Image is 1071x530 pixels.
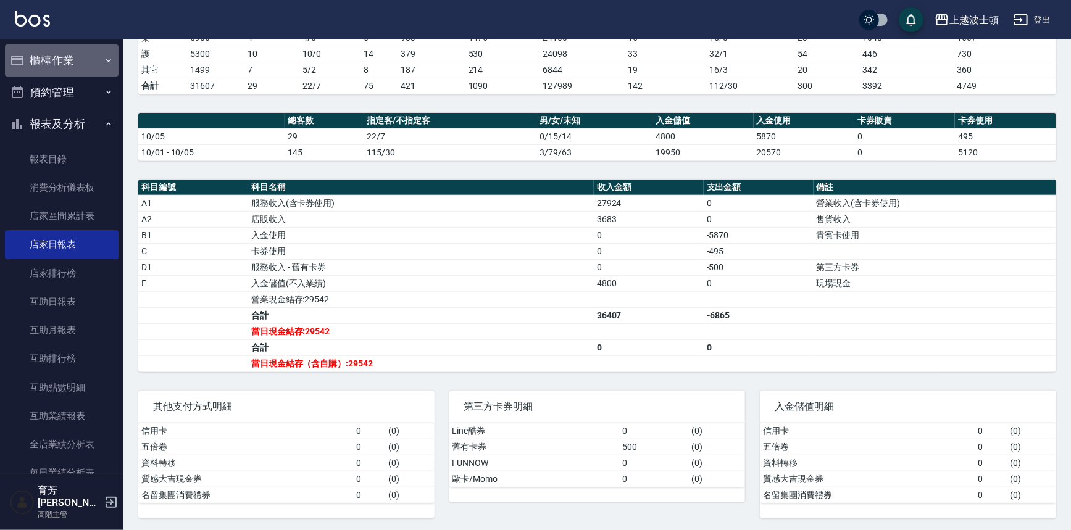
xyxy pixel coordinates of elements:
[248,211,594,227] td: 店販收入
[754,113,854,129] th: 入金使用
[540,78,625,94] td: 127989
[620,471,689,487] td: 0
[5,344,119,373] a: 互助排行榜
[1007,455,1056,471] td: ( 0 )
[5,288,119,316] a: 互助日報表
[652,113,753,129] th: 入金儲值
[364,113,537,129] th: 指定客/不指定客
[814,211,1056,227] td: 售貨收入
[464,400,731,413] span: 第三方卡券明細
[138,128,285,144] td: 10/05
[187,62,244,78] td: 1499
[594,259,704,275] td: 0
[138,144,285,160] td: 10/01 - 10/05
[5,173,119,202] a: 消費分析儀表板
[955,113,1056,129] th: 卡券使用
[364,144,537,160] td: 115/30
[10,490,35,515] img: Person
[1007,423,1056,439] td: ( 0 )
[536,128,652,144] td: 0/15/14
[385,487,435,503] td: ( 0 )
[138,78,187,94] td: 合計
[245,78,299,94] td: 29
[975,423,1007,439] td: 0
[38,484,101,509] h5: 育芳[PERSON_NAME]
[854,128,955,144] td: 0
[975,439,1007,455] td: 0
[353,487,385,503] td: 0
[975,471,1007,487] td: 0
[620,439,689,455] td: 500
[299,46,360,62] td: 10 / 0
[449,439,620,455] td: 舊有卡券
[385,471,435,487] td: ( 0 )
[187,78,244,94] td: 31607
[859,78,954,94] td: 3392
[138,259,248,275] td: D1
[594,275,704,291] td: 4800
[760,423,1056,503] table: a dense table
[299,62,360,78] td: 5 / 2
[449,455,620,471] td: FUNNOW
[138,423,353,439] td: 信用卡
[814,227,1056,243] td: 貴賓卡使用
[954,78,1056,94] td: 4749
[625,46,707,62] td: 33
[398,46,465,62] td: 379
[138,423,435,503] table: a dense table
[138,180,1056,372] table: a dense table
[704,180,814,196] th: 支出金額
[385,423,435,439] td: ( 0 )
[536,144,652,160] td: 3/79/63
[594,243,704,259] td: 0
[449,471,620,487] td: 歐卡/Momo
[859,46,954,62] td: 446
[955,144,1056,160] td: 5120
[1007,487,1056,503] td: ( 0 )
[754,144,854,160] td: 20570
[795,78,860,94] td: 300
[688,423,745,439] td: ( 0 )
[138,46,187,62] td: 護
[153,400,420,413] span: 其他支付方式明細
[795,62,860,78] td: 20
[138,211,248,227] td: A2
[138,275,248,291] td: E
[707,62,795,78] td: 16 / 3
[138,243,248,259] td: C
[248,195,594,211] td: 服務收入(含卡券使用)
[954,46,1056,62] td: 730
[398,78,465,94] td: 421
[364,128,537,144] td: 22/7
[5,202,119,230] a: 店家區間累計表
[245,46,299,62] td: 10
[5,316,119,344] a: 互助月報表
[248,227,594,243] td: 入金使用
[465,46,540,62] td: 530
[449,423,746,487] table: a dense table
[353,471,385,487] td: 0
[248,275,594,291] td: 入金儲值(不入業績)
[775,400,1041,413] span: 入金儲值明細
[248,180,594,196] th: 科目名稱
[5,230,119,259] a: 店家日報表
[360,62,398,78] td: 8
[955,128,1056,144] td: 495
[1007,471,1056,487] td: ( 0 )
[949,12,999,28] div: 上越波士頓
[285,113,364,129] th: 總客數
[38,509,101,520] p: 高階主管
[707,46,795,62] td: 32 / 1
[704,195,814,211] td: 0
[248,291,594,307] td: 營業現金結存:29542
[360,78,398,94] td: 75
[138,227,248,243] td: B1
[688,439,745,455] td: ( 0 )
[954,62,1056,78] td: 360
[138,487,353,503] td: 名留集團消費禮券
[5,259,119,288] a: 店家排行榜
[754,128,854,144] td: 5870
[5,373,119,402] a: 互助點數明細
[138,62,187,78] td: 其它
[854,144,955,160] td: 0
